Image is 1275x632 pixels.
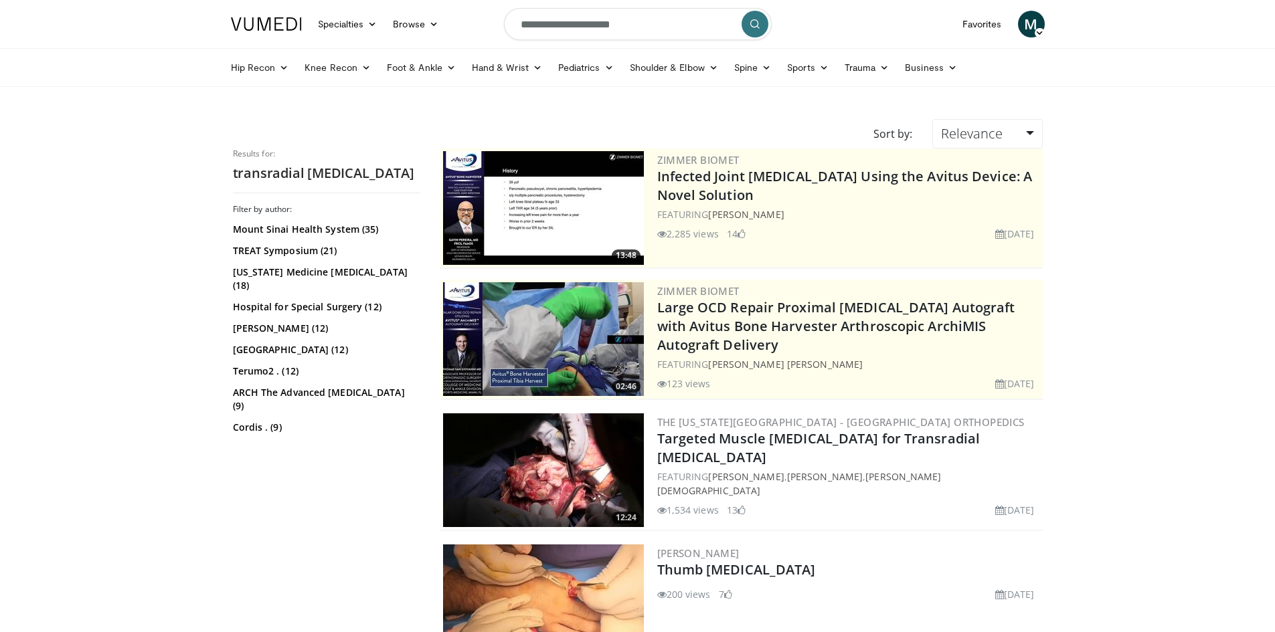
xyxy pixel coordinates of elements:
[657,153,740,167] a: Zimmer Biomet
[443,282,644,396] img: a4fc9e3b-29e5-479a-a4d0-450a2184c01c.300x170_q85_crop-smart_upscale.jpg
[233,266,417,292] a: [US_STATE] Medicine [MEDICAL_DATA] (18)
[223,54,297,81] a: Hip Recon
[622,54,726,81] a: Shoulder & Elbow
[657,357,1040,371] div: FEATURING
[550,54,622,81] a: Pediatrics
[995,377,1035,391] li: [DATE]
[231,17,302,31] img: VuMedi Logo
[233,300,417,314] a: Hospital for Special Surgery (12)
[233,223,417,236] a: Mount Sinai Health System (35)
[233,165,420,182] h2: transradial [MEDICAL_DATA]
[296,54,379,81] a: Knee Recon
[657,587,711,601] li: 200 views
[443,151,644,265] img: 6109daf6-8797-4a77-88a1-edd099c0a9a9.300x170_q85_crop-smart_upscale.jpg
[863,119,922,148] div: Sort by:
[657,377,711,391] li: 123 views
[727,503,746,517] li: 13
[897,54,965,81] a: Business
[233,343,417,356] a: [GEOGRAPHIC_DATA] (12)
[657,469,1040,498] div: FEATURING , ,
[657,415,1025,429] a: The [US_STATE][GEOGRAPHIC_DATA] - [GEOGRAPHIC_DATA] Orthopedics
[657,546,740,560] a: [PERSON_NAME]
[233,148,420,159] p: Results for:
[708,208,784,221] a: [PERSON_NAME]
[233,421,417,434] a: Cordis . (9)
[779,54,837,81] a: Sports
[995,503,1035,517] li: [DATE]
[379,54,464,81] a: Foot & Ankle
[612,381,641,393] span: 02:46
[310,11,386,37] a: Specialties
[995,227,1035,241] li: [DATE]
[1018,11,1045,37] a: M
[612,249,641,261] span: 13:48
[995,587,1035,601] li: [DATE]
[657,207,1040,221] div: FEATURING
[443,413,644,527] a: 12:24
[657,298,1015,354] a: Large OCD Repair Proximal [MEDICAL_DATA] Autograft with Avitus Bone Harvester Arthroscopic ArchiM...
[443,413,644,527] img: 3206f7a0-1125-44d6-9485-0781fedbd083.300x170_q85_crop-smart_upscale.jpg
[612,512,641,524] span: 12:24
[787,470,863,483] a: [PERSON_NAME]
[708,470,784,483] a: [PERSON_NAME]
[443,151,644,265] a: 13:48
[932,119,1042,148] a: Relevance
[657,560,816,578] a: Thumb [MEDICAL_DATA]
[657,284,740,298] a: Zimmer Biomet
[719,587,732,601] li: 7
[443,282,644,396] a: 02:46
[464,54,550,81] a: Hand & Wrist
[233,244,417,257] a: TREAT Symposium (21)
[941,124,1003,142] span: Relevance
[385,11,446,37] a: Browse
[233,322,417,335] a: [PERSON_NAME] (12)
[726,54,779,81] a: Spine
[233,364,417,378] a: Terumo2 . (12)
[504,8,772,40] input: Search topics, interventions
[954,11,1010,37] a: Favorites
[837,54,898,81] a: Trauma
[233,386,417,413] a: ARCH The Advanced [MEDICAL_DATA] (9)
[657,227,719,241] li: 2,285 views
[657,167,1033,204] a: Infected Joint [MEDICAL_DATA] Using the Avitus Device: A Novel Solution
[233,204,420,215] h3: Filter by author:
[657,429,981,466] a: Targeted Muscle [MEDICAL_DATA] for Transradial [MEDICAL_DATA]
[727,227,746,241] li: 14
[708,358,863,371] a: [PERSON_NAME] [PERSON_NAME]
[657,503,719,517] li: 1,534 views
